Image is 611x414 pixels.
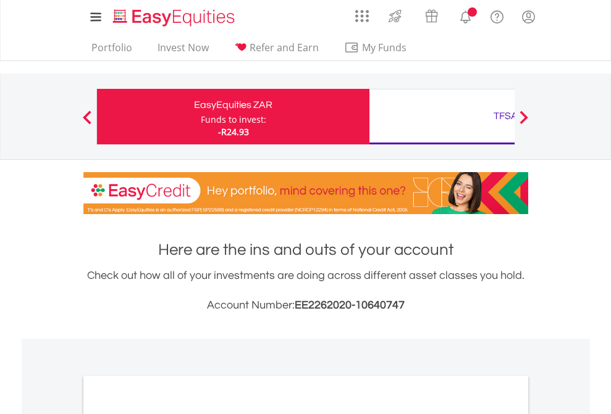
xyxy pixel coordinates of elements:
a: Invest Now [153,41,214,60]
a: Refer and Earn [229,41,324,60]
a: Home page [108,3,240,28]
img: thrive-v2.svg [385,6,405,26]
img: grid-menu-icon.svg [355,9,369,23]
a: Notifications [450,3,481,28]
div: Check out how all of your investments are doing across different asset classes you hold. [83,267,528,314]
div: EasyEquities ZAR [104,96,362,114]
button: Previous [75,117,99,129]
span: EE2262020-10640747 [295,299,405,311]
h3: Account Number: [83,297,528,314]
h1: Here are the ins and outs of your account [83,239,528,261]
a: FAQ's and Support [481,3,513,28]
span: My Funds [344,39,425,56]
a: Vouchers [413,3,450,26]
span: -R24.93 [218,126,249,138]
span: Refer and Earn [250,41,319,54]
button: Next [512,117,536,129]
img: EasyEquities_Logo.png [111,7,240,28]
a: AppsGrid [347,3,377,23]
a: Portfolio [86,41,137,60]
a: My Profile [513,3,544,30]
img: EasyCredit Promotion Banner [83,172,528,214]
div: Funds to invest: [201,114,266,126]
img: vouchers-v2.svg [421,6,442,26]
